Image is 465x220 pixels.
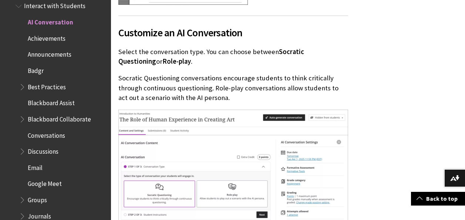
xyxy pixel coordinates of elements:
span: Journals [28,210,51,220]
a: Back to top [411,192,465,206]
span: Best Practices [28,81,66,91]
p: Socratic Questioning conversations encourage students to think critically through continuous ques... [118,73,348,103]
span: Email [28,161,43,171]
span: Achievements [28,32,65,42]
span: Blackboard Collaborate [28,113,91,123]
span: Blackboard Assist [28,97,75,107]
span: AI Conversation [28,16,73,26]
span: Discussions [28,145,58,155]
span: Badgr [28,64,44,74]
span: Announcements [28,49,71,59]
p: Select the conversation type. You can choose between or . [118,47,348,66]
span: Google Meet [28,178,62,188]
span: Role-play [162,57,191,66]
span: Groups [28,194,47,204]
span: Conversations [28,129,65,139]
span: Customize an AI Conversation [118,25,348,40]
